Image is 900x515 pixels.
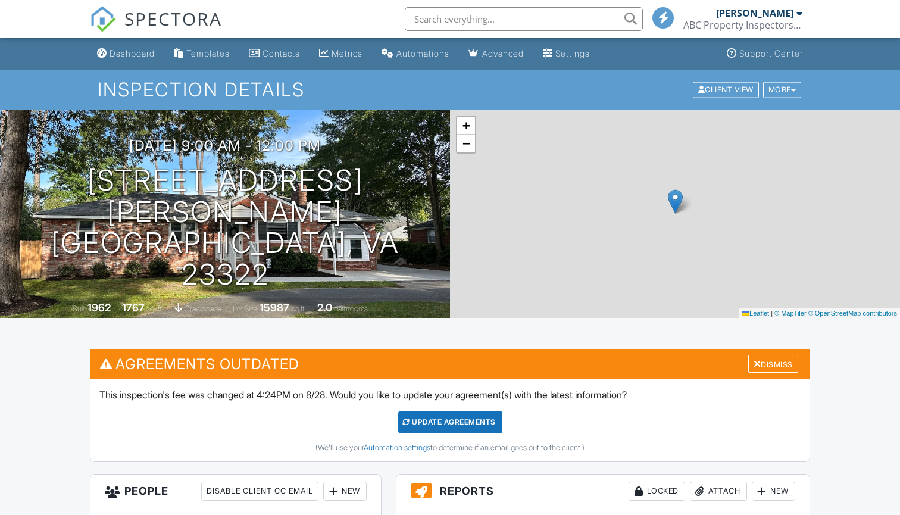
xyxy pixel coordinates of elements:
[98,79,802,100] h1: Inspection Details
[146,304,163,313] span: sq. ft.
[244,43,305,65] a: Contacts
[260,301,289,314] div: 15987
[716,7,793,19] div: [PERSON_NAME]
[462,118,470,133] span: +
[323,482,367,501] div: New
[291,304,306,313] span: sq.ft.
[110,48,155,58] div: Dashboard
[405,7,643,31] input: Search everything...
[90,6,116,32] img: The Best Home Inspection Software - Spectora
[396,48,449,58] div: Automations
[90,379,810,461] div: This inspection's fee was changed at 4:24PM on 8/28. Would you like to update your agreement(s) w...
[808,310,897,317] a: © OpenStreetMap contributors
[398,411,502,433] div: Update Agreements
[87,301,111,314] div: 1962
[122,301,145,314] div: 1767
[314,43,367,65] a: Metrics
[129,138,321,154] h3: [DATE] 9:00 am - 12:00 pm
[692,85,762,93] a: Client View
[482,48,524,58] div: Advanced
[233,304,258,313] span: Lot Size
[334,304,368,313] span: bathrooms
[693,82,759,98] div: Client View
[464,43,529,65] a: Advanced
[90,16,222,41] a: SPECTORA
[462,136,470,151] span: −
[629,482,685,501] div: Locked
[185,304,221,313] span: crawlspace
[99,443,801,452] div: (We'll use your to determine if an email goes out to the client.)
[19,165,431,291] h1: [STREET_ADDRESS][PERSON_NAME] [GEOGRAPHIC_DATA], VA 23322
[742,310,769,317] a: Leaflet
[186,48,230,58] div: Templates
[555,48,590,58] div: Settings
[683,19,802,31] div: ABC Property Inspectors LLC
[748,355,798,373] div: Dismiss
[364,443,430,452] a: Automation settings
[332,48,362,58] div: Metrics
[262,48,300,58] div: Contacts
[774,310,807,317] a: © MapTiler
[201,482,318,501] div: Disable Client CC Email
[124,6,222,31] span: SPECTORA
[92,43,160,65] a: Dashboard
[396,475,810,508] h3: Reports
[457,135,475,152] a: Zoom out
[169,43,235,65] a: Templates
[722,43,808,65] a: Support Center
[690,482,747,501] div: Attach
[739,48,803,58] div: Support Center
[317,301,332,314] div: 2.0
[457,117,475,135] a: Zoom in
[771,310,773,317] span: |
[90,349,810,379] h3: Agreements Outdated
[538,43,595,65] a: Settings
[752,482,795,501] div: New
[377,43,454,65] a: Automations (Basic)
[668,189,683,214] img: Marker
[73,304,86,313] span: Built
[763,82,802,98] div: More
[90,475,381,508] h3: People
